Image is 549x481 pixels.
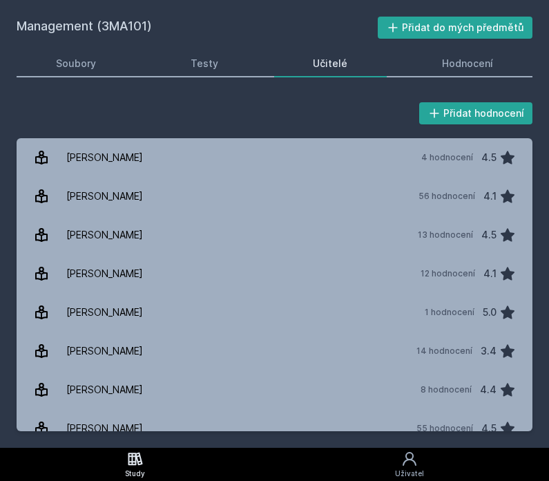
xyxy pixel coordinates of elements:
[17,254,532,293] a: [PERSON_NAME] 12 hodnocení 4.1
[481,415,497,442] div: 4.5
[191,57,218,70] div: Testy
[17,293,532,332] a: [PERSON_NAME] 1 hodnocení 5.0
[403,50,532,77] a: Hodnocení
[416,346,472,357] div: 14 hodnocení
[17,50,135,77] a: Soubory
[419,102,533,124] button: Přidat hodnocení
[17,138,532,177] a: [PERSON_NAME] 4 hodnocení 4.5
[421,152,473,163] div: 4 hodnocení
[483,182,497,210] div: 4.1
[421,384,472,395] div: 8 hodnocení
[442,57,493,70] div: Hodnocení
[480,376,497,404] div: 4.4
[17,409,532,448] a: [PERSON_NAME] 55 hodnocení 4.5
[66,376,143,404] div: [PERSON_NAME]
[483,260,497,287] div: 4.1
[66,182,143,210] div: [PERSON_NAME]
[416,423,473,434] div: 55 hodnocení
[66,337,143,365] div: [PERSON_NAME]
[151,50,257,77] a: Testy
[395,469,424,479] div: Uživatel
[481,337,497,365] div: 3.4
[66,415,143,442] div: [PERSON_NAME]
[481,144,497,171] div: 4.5
[378,17,533,39] button: Přidat do mých předmětů
[418,191,475,202] div: 56 hodnocení
[274,50,387,77] a: Učitelé
[17,216,532,254] a: [PERSON_NAME] 13 hodnocení 4.5
[56,57,96,70] div: Soubory
[481,221,497,249] div: 4.5
[17,370,532,409] a: [PERSON_NAME] 8 hodnocení 4.4
[421,268,475,279] div: 12 hodnocení
[418,229,473,240] div: 13 hodnocení
[17,17,378,39] h2: Management (3MA101)
[270,448,549,481] a: Uživatel
[66,299,143,326] div: [PERSON_NAME]
[66,144,143,171] div: [PERSON_NAME]
[483,299,497,326] div: 5.0
[66,260,143,287] div: [PERSON_NAME]
[66,221,143,249] div: [PERSON_NAME]
[17,332,532,370] a: [PERSON_NAME] 14 hodnocení 3.4
[17,177,532,216] a: [PERSON_NAME] 56 hodnocení 4.1
[313,57,347,70] div: Učitelé
[125,469,145,479] div: Study
[425,307,474,318] div: 1 hodnocení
